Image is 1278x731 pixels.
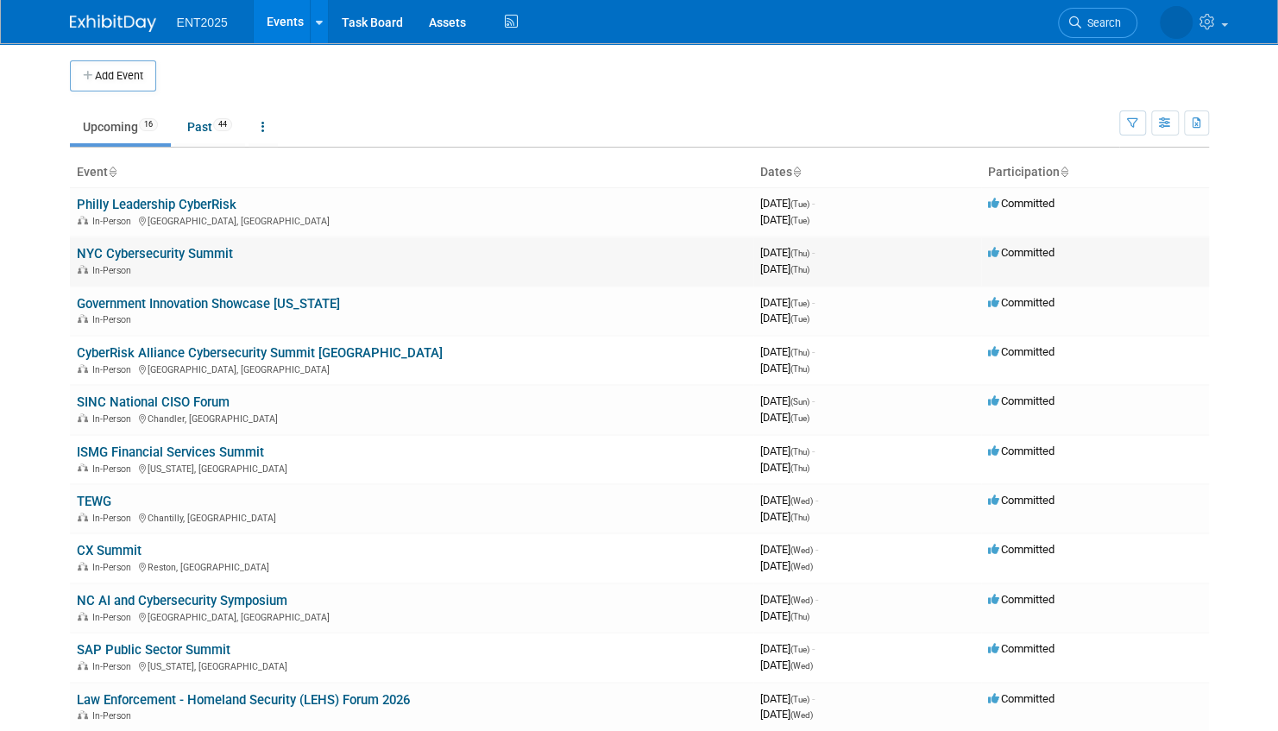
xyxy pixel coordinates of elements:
[77,559,746,573] div: Reston, [GEOGRAPHIC_DATA]
[1081,16,1121,29] span: Search
[760,411,809,424] span: [DATE]
[77,659,746,672] div: [US_STATE], [GEOGRAPHIC_DATA]
[790,496,813,506] span: (Wed)
[78,216,88,224] img: In-Person Event
[988,494,1055,507] span: Committed
[760,394,815,407] span: [DATE]
[760,444,815,457] span: [DATE]
[790,447,809,457] span: (Thu)
[790,216,809,225] span: (Tue)
[812,394,815,407] span: -
[760,213,809,226] span: [DATE]
[790,463,809,473] span: (Thu)
[760,642,815,655] span: [DATE]
[790,397,809,406] span: (Sun)
[78,513,88,521] img: In-Person Event
[77,394,230,410] a: SINC National CISO Forum
[92,463,136,475] span: In-Person
[78,661,88,670] img: In-Person Event
[815,494,818,507] span: -
[78,413,88,422] img: In-Person Event
[812,642,815,655] span: -
[790,348,809,357] span: (Thu)
[988,692,1055,705] span: Committed
[790,612,809,621] span: (Thu)
[790,645,809,654] span: (Tue)
[77,642,230,658] a: SAP Public Sector Summit
[760,692,815,705] span: [DATE]
[988,543,1055,556] span: Committed
[92,661,136,672] span: In-Person
[981,158,1209,187] th: Participation
[174,110,245,143] a: Past44
[213,118,232,131] span: 44
[77,494,111,509] a: TEWG
[760,362,809,375] span: [DATE]
[92,413,136,425] span: In-Person
[790,596,813,605] span: (Wed)
[988,246,1055,259] span: Committed
[760,296,815,309] span: [DATE]
[760,543,818,556] span: [DATE]
[70,110,171,143] a: Upcoming16
[77,692,410,708] a: Law Enforcement - Homeland Security (LEHS) Forum 2026
[760,494,818,507] span: [DATE]
[790,199,809,209] span: (Tue)
[812,444,815,457] span: -
[70,15,156,32] img: ExhibitDay
[790,661,813,671] span: (Wed)
[812,197,815,210] span: -
[78,364,88,373] img: In-Person Event
[988,642,1055,655] span: Committed
[77,197,236,212] a: Philly Leadership CyberRisk
[92,216,136,227] span: In-Person
[1058,8,1137,38] a: Search
[790,265,809,274] span: (Thu)
[1060,165,1068,179] a: Sort by Participation Type
[790,413,809,423] span: (Tue)
[92,562,136,573] span: In-Person
[790,710,813,720] span: (Wed)
[92,612,136,623] span: In-Person
[77,609,746,623] div: [GEOGRAPHIC_DATA], [GEOGRAPHIC_DATA]
[78,463,88,472] img: In-Person Event
[78,612,88,621] img: In-Person Event
[92,265,136,276] span: In-Person
[988,593,1055,606] span: Committed
[760,345,815,358] span: [DATE]
[815,593,818,606] span: -
[139,118,158,131] span: 16
[70,60,156,91] button: Add Event
[760,262,809,275] span: [DATE]
[790,364,809,374] span: (Thu)
[988,394,1055,407] span: Committed
[77,543,142,558] a: CX Summit
[790,314,809,324] span: (Tue)
[78,314,88,323] img: In-Person Event
[812,345,815,358] span: -
[77,411,746,425] div: Chandler, [GEOGRAPHIC_DATA]
[812,246,815,259] span: -
[108,165,116,179] a: Sort by Event Name
[988,444,1055,457] span: Committed
[812,692,815,705] span: -
[70,158,753,187] th: Event
[760,312,809,325] span: [DATE]
[790,562,813,571] span: (Wed)
[78,562,88,570] img: In-Person Event
[760,559,813,572] span: [DATE]
[815,543,818,556] span: -
[988,345,1055,358] span: Committed
[77,510,746,524] div: Chantilly, [GEOGRAPHIC_DATA]
[760,708,813,721] span: [DATE]
[988,197,1055,210] span: Committed
[790,299,809,308] span: (Tue)
[77,461,746,475] div: [US_STATE], [GEOGRAPHIC_DATA]
[790,545,813,555] span: (Wed)
[760,197,815,210] span: [DATE]
[77,213,746,227] div: [GEOGRAPHIC_DATA], [GEOGRAPHIC_DATA]
[177,16,228,29] span: ENT2025
[77,296,340,312] a: Government Innovation Showcase [US_STATE]
[77,345,443,361] a: CyberRisk Alliance Cybersecurity Summit [GEOGRAPHIC_DATA]
[988,296,1055,309] span: Committed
